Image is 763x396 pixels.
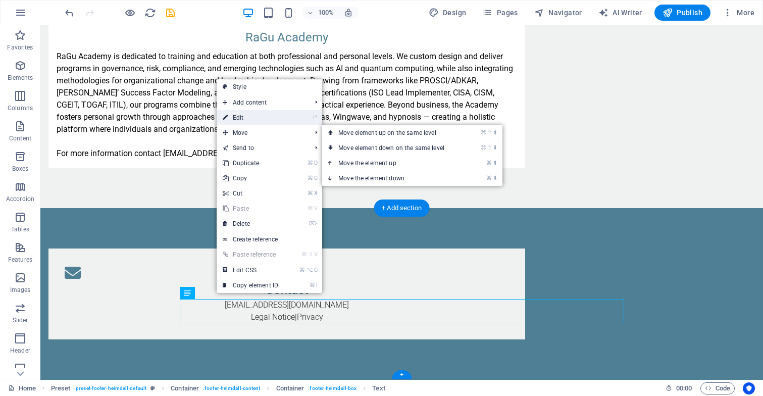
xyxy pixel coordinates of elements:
i: ⌘ [299,267,305,273]
i: Undo: Change text (Ctrl+Z) [64,7,75,19]
p: Images [10,286,31,294]
a: ⌘⇧⬇Move element down on the same level [322,140,465,156]
i: D [314,160,317,166]
p: Accordion [6,195,34,203]
i: ⌘ [308,190,313,196]
i: ⬆ [493,160,497,166]
button: Design [425,5,471,21]
i: ⌘ [308,175,313,181]
h6: 100% [318,7,334,19]
a: Style [217,79,322,94]
i: ⬆ [493,129,497,136]
p: Favorites [7,43,33,52]
i: ⌘ [308,160,313,166]
span: : [683,384,685,392]
i: This element is a customizable preset [150,385,155,391]
span: Pages [482,8,518,18]
a: Send to [217,140,307,156]
a: ⌦Delete [217,216,284,231]
a: ⌘XCut [217,186,284,201]
i: ⇧ [487,144,492,151]
span: . preset-footer-heimdall-default [74,382,146,394]
span: Design [429,8,467,18]
a: ⌘⬇Move the element down [322,171,465,186]
p: Header [10,346,30,355]
span: AI Writer [598,8,642,18]
button: undo [63,7,75,19]
button: Code [700,382,735,394]
i: ⌘ [301,251,307,258]
a: ⌘DDuplicate [217,156,284,171]
h6: Session time [666,382,692,394]
a: ⏎Edit [217,110,284,125]
span: Code [705,382,730,394]
p: Slider [13,316,28,324]
div: Design (Ctrl+Alt+Y) [425,5,471,21]
i: ⌘ [481,144,486,151]
button: 100% [302,7,338,19]
span: More [723,8,754,18]
a: Create reference [217,232,322,247]
i: Save (Ctrl+S) [165,7,176,19]
span: Click to select. Double-click to edit [51,382,71,394]
button: Publish [654,5,710,21]
span: Click to select. Double-click to edit [276,382,304,394]
i: V [314,205,317,212]
span: . footer-heimdall-box [308,382,357,394]
button: AI Writer [594,5,646,21]
i: ⏎ [313,114,317,121]
span: Click to select. Double-click to edit [372,382,385,394]
span: Navigator [534,8,582,18]
i: ⌘ [308,205,313,212]
span: Click to select. Double-click to edit [171,382,199,394]
p: Tables [11,225,29,233]
i: V [314,251,317,258]
a: ⌘CCopy [217,171,284,186]
a: ⌘⬆Move the element up [322,156,465,171]
i: ⬇ [493,175,497,181]
button: More [719,5,758,21]
a: ⌘ICopy element ID [217,278,284,293]
button: save [164,7,176,19]
button: Pages [478,5,522,21]
i: ⌘ [486,175,492,181]
i: C [314,267,317,273]
span: 00 00 [676,382,692,394]
p: Columns [8,104,33,112]
div: + Add section [374,200,430,217]
button: Usercentrics [743,382,755,394]
i: ⌘ [481,129,486,136]
button: Navigator [530,5,586,21]
p: Boxes [12,165,29,173]
span: . footer-heimdall-content [203,382,260,394]
i: ⌘ [486,160,492,166]
i: C [314,175,317,181]
div: + [392,370,412,379]
nav: breadcrumb [51,382,385,394]
a: Click to cancel selection. Double-click to open Pages [8,382,36,394]
span: Move [217,125,307,140]
p: Features [8,256,32,264]
i: ⌘ [310,282,315,288]
i: ⌦ [309,220,317,227]
i: I [316,282,317,288]
i: Reload page [144,7,156,19]
span: Publish [663,8,702,18]
i: ⬇ [493,144,497,151]
a: ⌘⌥CEdit CSS [217,263,284,278]
i: ⇧ [487,129,492,136]
i: ⇧ [309,251,313,258]
span: Add content [217,95,307,110]
a: ⌘⇧⬆Move element up on the same level [322,125,465,140]
p: Content [9,134,31,142]
button: reload [144,7,156,19]
i: ⌥ [307,267,313,273]
p: Elements [8,74,33,82]
a: ⌘VPaste [217,201,284,216]
i: X [314,190,317,196]
a: ⌘⇧VPaste reference [217,247,284,262]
